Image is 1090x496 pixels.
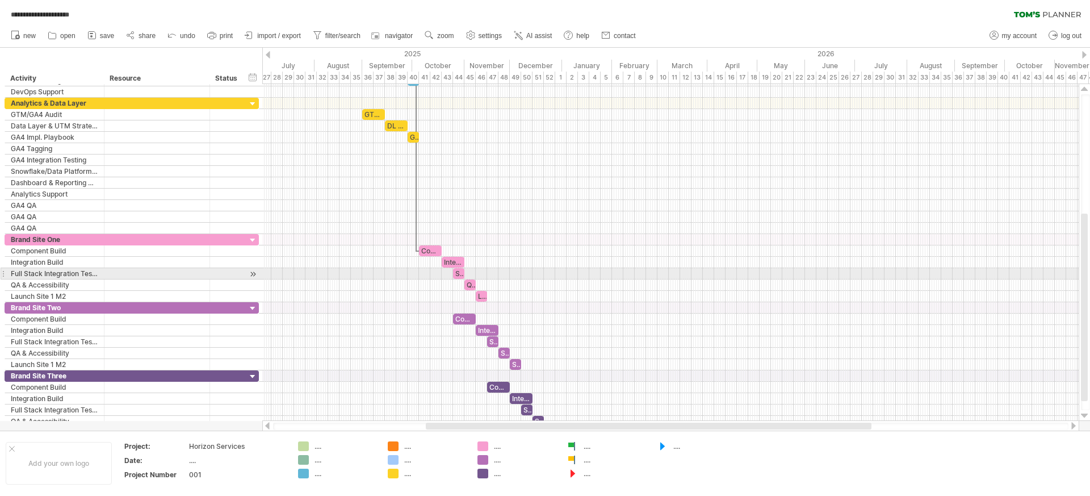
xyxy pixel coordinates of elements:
[748,72,760,84] div: 18
[521,72,533,84] div: 50
[884,72,896,84] div: 30
[521,405,533,415] div: SI Testing
[6,442,112,485] div: Add your own logo
[11,325,98,336] div: Integration Build
[476,72,487,84] div: 46
[561,28,593,43] a: help
[1043,72,1055,84] div: 44
[646,72,657,84] div: 9
[453,72,464,84] div: 44
[260,72,271,84] div: 27
[453,314,476,324] div: Component Build
[11,166,98,177] div: Snowflake/Data Platform Integration
[1021,72,1032,84] div: 42
[315,469,376,478] div: ....
[930,72,941,84] div: 34
[430,72,442,84] div: 42
[487,382,510,393] div: Component Build
[510,72,521,84] div: 49
[124,470,187,480] div: Project Number
[494,469,556,478] div: ....
[11,314,98,324] div: Component Build
[189,441,284,451] div: Horizon Services
[362,60,412,72] div: September 2025
[998,72,1009,84] div: 40
[242,28,304,43] a: import / export
[584,441,645,451] div: ....
[11,143,98,154] div: GA4 Tagging
[487,336,498,347] div: SI Testing
[315,60,362,72] div: August 2025
[598,28,639,43] a: contact
[262,60,315,72] div: July 2025
[612,60,657,72] div: February 2026
[680,72,691,84] div: 12
[828,72,839,84] div: 25
[589,72,601,84] div: 4
[11,200,98,211] div: GA4 QA
[1032,72,1043,84] div: 43
[404,441,466,451] div: ....
[123,28,159,43] a: share
[325,32,360,40] span: filter/search
[283,72,294,84] div: 29
[975,72,987,84] div: 38
[873,72,884,84] div: 29
[374,72,385,84] div: 37
[11,189,98,199] div: Analytics Support
[562,60,612,72] div: January 2026
[510,393,533,404] div: Integration Build
[315,455,376,465] div: ....
[526,32,552,40] span: AI assist
[305,72,317,84] div: 31
[691,72,703,84] div: 13
[533,416,544,427] div: SI Testing
[657,72,669,84] div: 10
[510,60,562,72] div: December 2025
[45,28,79,43] a: open
[805,60,855,72] div: June 2026
[464,60,510,72] div: November 2025
[1046,28,1085,43] a: log out
[437,32,454,40] span: zoom
[464,72,476,84] div: 45
[11,416,98,427] div: QA & Accessibility
[385,32,413,40] span: navigator
[442,257,464,268] div: Integration Build
[385,72,396,84] div: 38
[816,72,828,84] div: 24
[11,348,98,359] div: QA & Accessibility
[328,72,339,84] div: 33
[839,72,850,84] div: 26
[601,72,612,84] div: 5
[442,72,453,84] div: 43
[907,72,919,84] div: 32
[11,98,98,109] div: Analytics & Data Layer
[907,60,955,72] div: August 2026
[404,469,466,478] div: ....
[11,120,98,131] div: Data Layer & UTM Strategy M1
[11,155,98,165] div: GA4 Integration Testing
[11,370,98,381] div: Brand Site Three
[362,72,374,84] div: 36
[310,28,364,43] a: filter/search
[204,28,236,43] a: print
[453,268,464,279] div: SI Testing
[726,72,737,84] div: 16
[419,245,442,256] div: Component Build
[11,257,98,268] div: Integration Build
[339,72,351,84] div: 34
[964,72,975,84] div: 37
[422,28,457,43] a: zoom
[124,441,187,451] div: Project:
[476,325,498,336] div: Integration Build
[782,72,794,84] div: 21
[555,72,567,84] div: 1
[11,359,98,370] div: Launch Site 1 M2
[578,72,589,84] div: 3
[1002,32,1037,40] span: my account
[215,73,240,84] div: Status
[855,60,907,72] div: July 2026
[919,72,930,84] div: 33
[567,72,578,84] div: 2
